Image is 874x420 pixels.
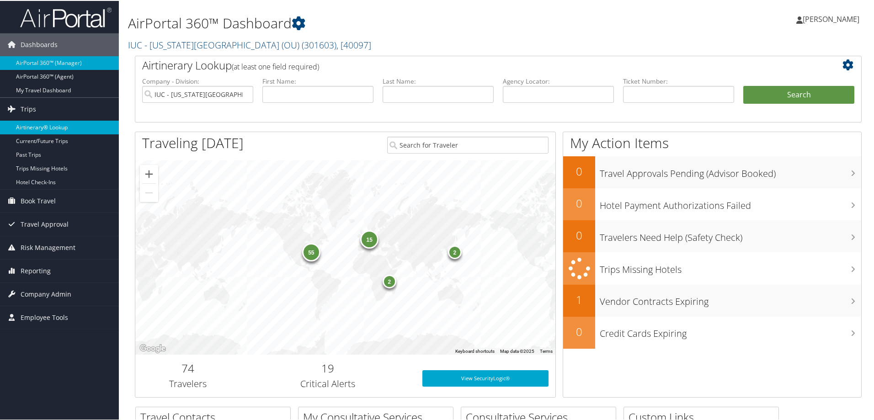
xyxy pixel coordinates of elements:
[600,226,861,243] h3: Travelers Need Help (Safety Check)
[600,162,861,179] h3: Travel Approvals Pending (Advisor Booked)
[262,76,373,85] label: First Name:
[563,187,861,219] a: 0Hotel Payment Authorizations Failed
[563,219,861,251] a: 0Travelers Need Help (Safety Check)
[563,163,595,178] h2: 0
[142,360,234,375] h2: 74
[563,284,861,316] a: 1Vendor Contracts Expiring
[383,76,494,85] label: Last Name:
[302,38,336,50] span: ( 301603 )
[21,305,68,328] span: Employee Tools
[21,32,58,55] span: Dashboards
[247,377,409,389] h3: Critical Alerts
[138,342,168,354] img: Google
[21,282,71,305] span: Company Admin
[128,38,371,50] a: IUC - [US_STATE][GEOGRAPHIC_DATA] (OU)
[743,85,854,103] button: Search
[247,360,409,375] h2: 19
[142,377,234,389] h3: Travelers
[140,183,158,201] button: Zoom out
[21,189,56,212] span: Book Travel
[600,194,861,211] h3: Hotel Payment Authorizations Failed
[500,348,534,353] span: Map data ©2025
[20,6,112,27] img: airportal-logo.png
[140,164,158,182] button: Zoom in
[128,13,622,32] h1: AirPortal 360™ Dashboard
[623,76,734,85] label: Ticket Number:
[563,251,861,284] a: Trips Missing Hotels
[142,76,253,85] label: Company - Division:
[21,97,36,120] span: Trips
[563,323,595,339] h2: 0
[142,57,794,72] h2: Airtinerary Lookup
[455,347,495,354] button: Keyboard shortcuts
[302,242,320,261] div: 55
[600,290,861,307] h3: Vendor Contracts Expiring
[232,61,319,71] span: (at least one field required)
[540,348,553,353] a: Terms (opens in new tab)
[503,76,614,85] label: Agency Locator:
[360,229,378,247] div: 15
[563,291,595,307] h2: 1
[563,195,595,210] h2: 0
[382,273,396,287] div: 2
[600,322,861,339] h3: Credit Cards Expiring
[142,133,244,152] h1: Traveling [DATE]
[336,38,371,50] span: , [ 40097 ]
[563,227,595,242] h2: 0
[600,258,861,275] h3: Trips Missing Hotels
[21,212,69,235] span: Travel Approval
[21,259,51,282] span: Reporting
[138,342,168,354] a: Open this area in Google Maps (opens a new window)
[21,235,75,258] span: Risk Management
[563,316,861,348] a: 0Credit Cards Expiring
[448,245,461,258] div: 2
[563,133,861,152] h1: My Action Items
[803,13,859,23] span: [PERSON_NAME]
[796,5,869,32] a: [PERSON_NAME]
[563,155,861,187] a: 0Travel Approvals Pending (Advisor Booked)
[387,136,549,153] input: Search for Traveler
[422,369,549,386] a: View SecurityLogic®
